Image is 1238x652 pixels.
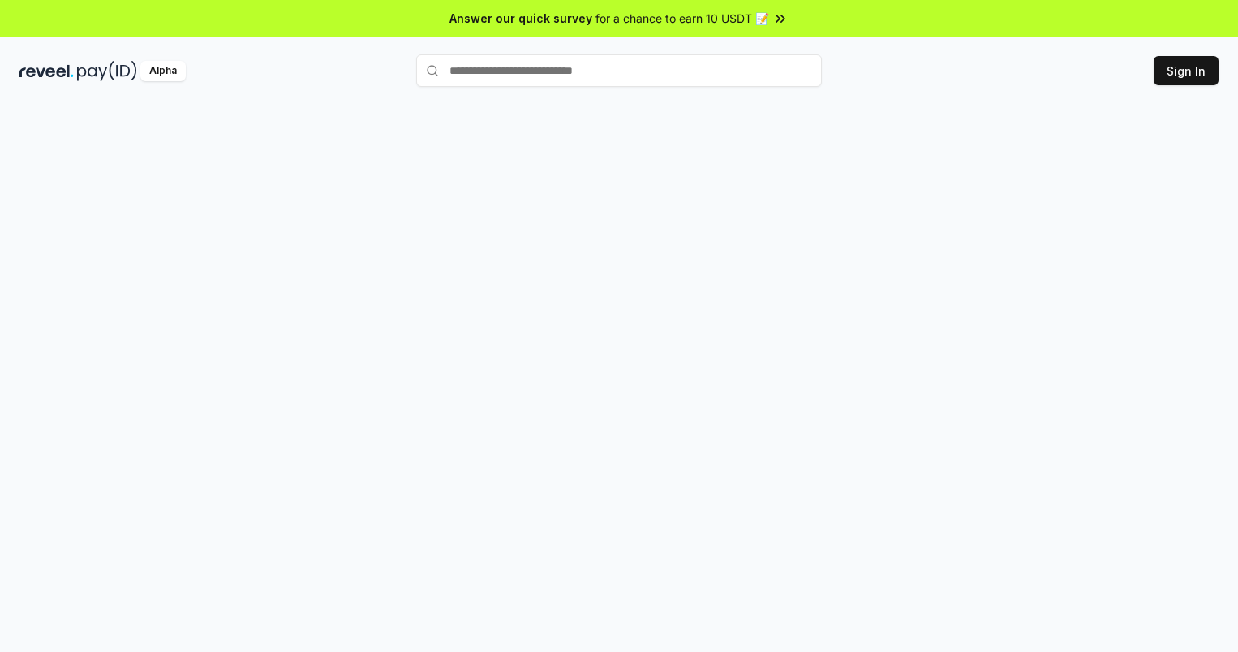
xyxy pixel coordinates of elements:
button: Sign In [1154,56,1219,85]
div: Alpha [140,61,186,81]
img: reveel_dark [19,61,74,81]
img: pay_id [77,61,137,81]
span: Answer our quick survey [449,10,592,27]
span: for a chance to earn 10 USDT 📝 [595,10,769,27]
